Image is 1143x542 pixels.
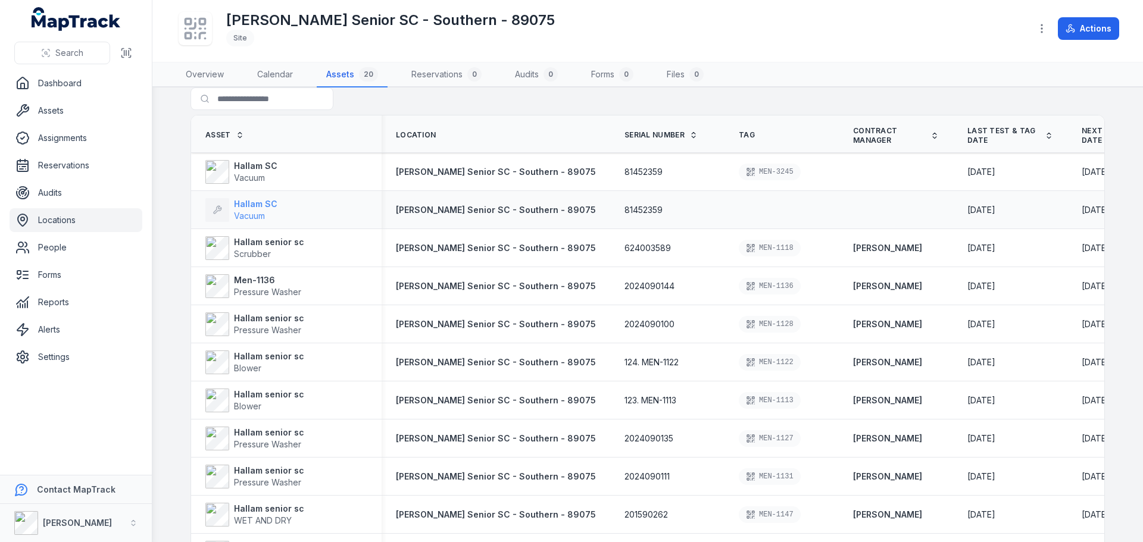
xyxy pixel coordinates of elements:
[396,242,596,254] a: [PERSON_NAME] Senior SC - Southern - 89075
[226,11,555,30] h1: [PERSON_NAME] Senior SC - Southern - 89075
[396,318,596,330] a: [PERSON_NAME] Senior SC - Southern - 89075
[1058,17,1119,40] button: Actions
[967,318,995,330] time: 2/7/2025, 12:00:00 AM
[10,99,142,123] a: Assets
[234,350,304,362] strong: Hallam senior sc
[396,243,596,253] span: [PERSON_NAME] Senior SC - Southern - 89075
[205,274,301,298] a: Men-1136Pressure Washer
[739,430,801,447] div: MEN-1127
[176,62,233,87] a: Overview
[10,318,142,342] a: Alerts
[1082,394,1110,406] time: 2/5/2026, 12:00:00 AM
[624,130,685,140] span: Serial Number
[739,354,801,371] div: MEN-1122
[234,401,261,411] span: Blower
[1082,356,1110,368] time: 2/5/2026, 12:00:00 AM
[739,468,801,485] div: MEN-1131
[10,345,142,369] a: Settings
[853,471,922,483] a: [PERSON_NAME]
[396,433,596,443] span: [PERSON_NAME] Senior SC - Southern - 89075
[234,249,271,259] span: Scrubber
[1082,318,1110,330] time: 8/7/2025, 12:00:00 AM
[205,312,304,336] a: Hallam senior scPressure Washer
[234,287,301,297] span: Pressure Washer
[396,281,596,291] span: [PERSON_NAME] Senior SC - Southern - 89075
[967,509,995,521] time: 8/5/2025, 12:00:00 AM
[396,205,596,215] span: [PERSON_NAME] Senior SC - Southern - 89075
[205,130,244,140] a: Asset
[619,67,633,82] div: 0
[967,433,995,444] time: 2/7/2025, 12:00:00 AM
[205,236,304,260] a: Hallam senior scScrubber
[1082,509,1110,519] span: [DATE]
[853,356,922,368] a: [PERSON_NAME]
[967,357,995,367] span: [DATE]
[234,363,261,373] span: Blower
[396,433,596,444] a: [PERSON_NAME] Senior SC - Southern - 89075
[396,356,596,368] a: [PERSON_NAME] Senior SC - Southern - 89075
[205,130,231,140] span: Asset
[853,242,922,254] a: [PERSON_NAME]
[55,47,83,59] span: Search
[234,325,301,335] span: Pressure Washer
[967,471,995,481] span: [DATE]
[359,67,378,82] div: 20
[739,316,801,333] div: MEN-1128
[234,477,301,487] span: Pressure Washer
[967,395,995,405] span: [DATE]
[396,204,596,216] a: [PERSON_NAME] Senior SC - Southern - 89075
[43,518,112,528] strong: [PERSON_NAME]
[853,280,922,292] strong: [PERSON_NAME]
[853,509,922,521] a: [PERSON_NAME]
[396,471,596,483] a: [PERSON_NAME] Senior SC - Southern - 89075
[1082,205,1110,215] span: [DATE]
[853,318,922,330] a: [PERSON_NAME]
[205,427,304,450] a: Hallam senior scPressure Washer
[967,394,995,406] time: 8/5/2025, 12:00:00 AM
[967,281,995,291] span: [DATE]
[10,181,142,205] a: Audits
[967,167,995,177] span: [DATE]
[10,236,142,259] a: People
[967,242,995,254] time: 8/5/2025, 12:00:00 AM
[739,506,801,523] div: MEN-1147
[205,503,304,527] a: Hallam senior scWET AND DRY
[1082,471,1110,481] span: [DATE]
[234,389,304,400] strong: Hallam senior sc
[396,166,596,178] a: [PERSON_NAME] Senior SC - Southern - 89075
[234,312,304,324] strong: Hallam senior sc
[234,236,304,248] strong: Hallam senior sc
[234,211,265,221] span: Vacuum
[624,318,674,330] span: 2024090100
[967,126,1053,145] a: Last Test & Tag Date
[226,30,254,46] div: Site
[402,62,491,87] a: Reservations0
[1082,281,1110,291] span: [DATE]
[967,166,995,178] time: 8/5/2025, 12:00:00 AM
[205,350,304,374] a: Hallam senior scBlower
[1082,433,1110,444] time: 8/7/2025, 12:00:00 AM
[234,465,304,477] strong: Hallam senior sc
[1082,395,1110,405] span: [DATE]
[32,7,121,31] a: MapTrack
[396,130,436,140] span: Location
[624,242,671,254] span: 624003589
[624,356,679,368] span: 124. MEN-1122
[396,167,596,177] span: [PERSON_NAME] Senior SC - Southern - 89075
[234,439,301,449] span: Pressure Washer
[396,509,596,521] a: [PERSON_NAME] Senior SC - Southern - 89075
[544,67,558,82] div: 0
[505,62,567,87] a: Audits0
[14,42,110,64] button: Search
[739,392,801,409] div: MEN-1113
[967,243,995,253] span: [DATE]
[967,509,995,519] span: [DATE]
[657,62,713,87] a: Files0
[967,204,995,216] time: 8/5/2025, 12:00:00 AM
[205,389,304,412] a: Hallam senior scBlower
[1082,204,1110,216] time: 2/5/2026, 12:00:00 AM
[248,62,302,87] a: Calendar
